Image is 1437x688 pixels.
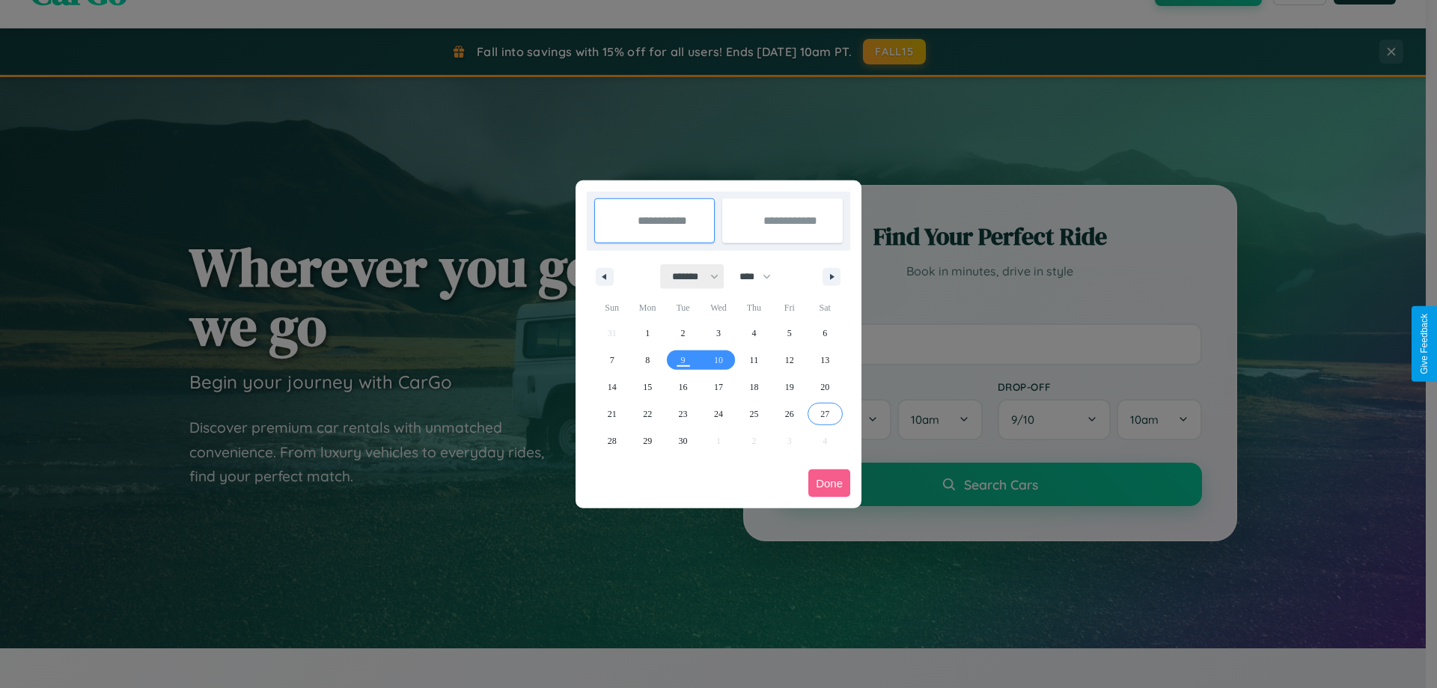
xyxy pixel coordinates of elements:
[749,401,758,427] span: 25
[643,374,652,401] span: 15
[594,347,629,374] button: 7
[629,427,665,454] button: 29
[679,374,688,401] span: 16
[736,320,772,347] button: 4
[594,296,629,320] span: Sun
[701,374,736,401] button: 17
[701,401,736,427] button: 24
[594,374,629,401] button: 14
[820,347,829,374] span: 13
[772,296,807,320] span: Fri
[808,374,843,401] button: 20
[643,427,652,454] span: 29
[736,401,772,427] button: 25
[787,320,792,347] span: 5
[736,347,772,374] button: 11
[679,401,688,427] span: 23
[714,374,723,401] span: 17
[808,401,843,427] button: 27
[772,347,807,374] button: 12
[736,296,772,320] span: Thu
[716,320,721,347] span: 3
[808,296,843,320] span: Sat
[665,320,701,347] button: 2
[645,347,650,374] span: 8
[823,320,827,347] span: 6
[785,374,794,401] span: 19
[594,401,629,427] button: 21
[679,427,688,454] span: 30
[714,401,723,427] span: 24
[629,320,665,347] button: 1
[808,320,843,347] button: 6
[594,427,629,454] button: 28
[701,296,736,320] span: Wed
[681,347,686,374] span: 9
[629,296,665,320] span: Mon
[751,320,756,347] span: 4
[1419,314,1430,374] div: Give Feedback
[736,374,772,401] button: 18
[785,347,794,374] span: 12
[665,427,701,454] button: 30
[820,401,829,427] span: 27
[608,374,617,401] span: 14
[610,347,614,374] span: 7
[785,401,794,427] span: 26
[629,347,665,374] button: 8
[608,427,617,454] span: 28
[808,469,850,497] button: Done
[772,401,807,427] button: 26
[645,320,650,347] span: 1
[665,374,701,401] button: 16
[772,320,807,347] button: 5
[643,401,652,427] span: 22
[681,320,686,347] span: 2
[701,320,736,347] button: 3
[808,347,843,374] button: 13
[772,374,807,401] button: 19
[629,374,665,401] button: 15
[701,347,736,374] button: 10
[750,347,759,374] span: 11
[665,296,701,320] span: Tue
[629,401,665,427] button: 22
[665,347,701,374] button: 9
[665,401,701,427] button: 23
[820,374,829,401] span: 20
[608,401,617,427] span: 21
[749,374,758,401] span: 18
[714,347,723,374] span: 10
